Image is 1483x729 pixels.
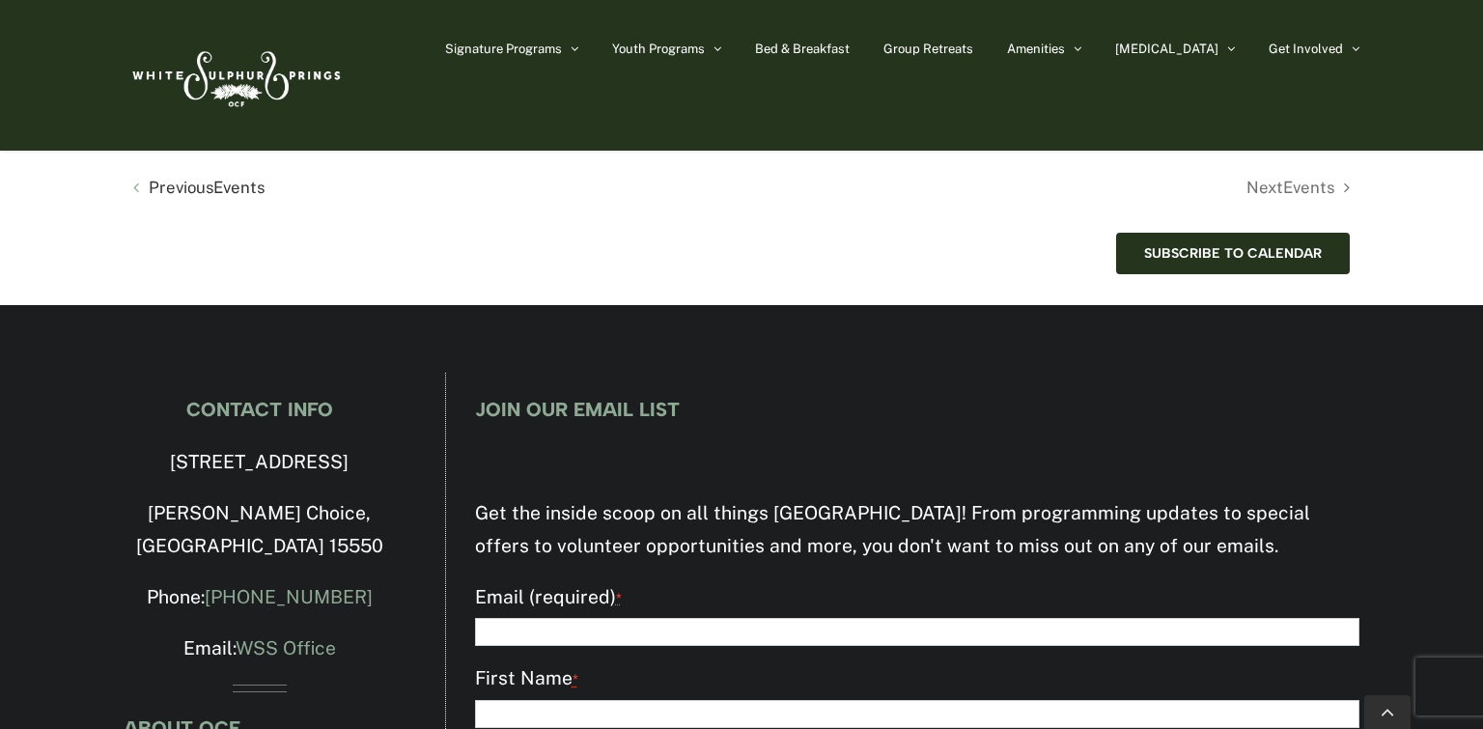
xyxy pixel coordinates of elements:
[755,42,850,55] span: Bed & Breakfast
[475,662,1359,696] label: First Name
[612,42,705,55] span: Youth Programs
[124,497,396,563] p: [PERSON_NAME] Choice, [GEOGRAPHIC_DATA] 15550
[1269,42,1343,55] span: Get Involved
[124,632,396,665] p: Email:
[616,590,622,606] abbr: required
[573,671,578,687] abbr: required
[1007,42,1065,55] span: Amenities
[124,30,346,121] img: White Sulphur Springs Logo
[1144,245,1322,262] button: Subscribe to calendar
[124,174,265,202] a: Previous Events
[124,446,396,479] p: [STREET_ADDRESS]
[475,581,1359,615] label: Email (required)
[149,174,265,202] span: Previous
[445,42,562,55] span: Signature Programs
[213,178,265,197] span: Events
[205,586,373,607] a: [PHONE_NUMBER]
[475,497,1359,563] p: Get the inside scoop on all things [GEOGRAPHIC_DATA]! From programming updates to special offers ...
[883,42,973,55] span: Group Retreats
[124,581,396,614] p: Phone:
[1115,42,1218,55] span: [MEDICAL_DATA]
[124,399,396,420] h4: CONTACT INFO
[236,637,336,659] a: WSS Office
[475,399,1359,420] h4: JOIN OUR EMAIL LIST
